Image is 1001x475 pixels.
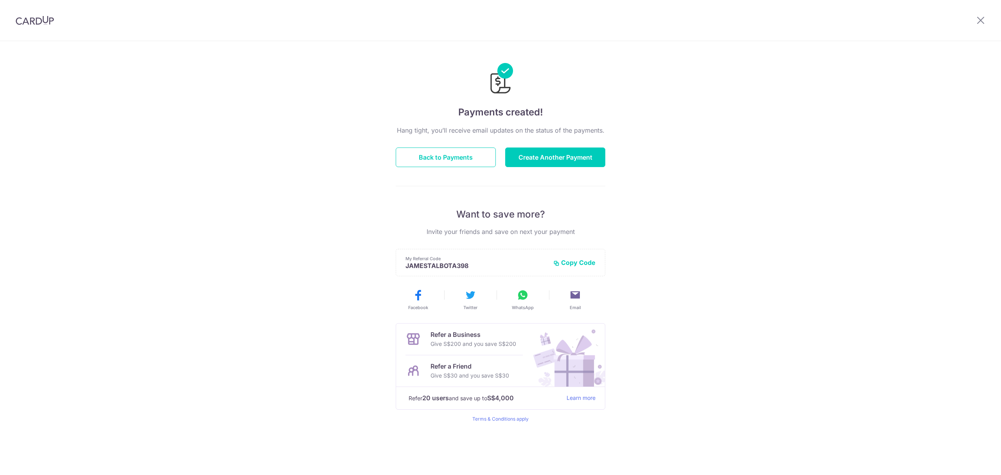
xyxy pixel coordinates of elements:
[409,393,560,403] p: Refer and save up to
[396,208,605,221] p: Want to save more?
[396,148,496,167] button: Back to Payments
[422,393,449,403] strong: 20 users
[395,289,441,311] button: Facebook
[951,452,993,471] iframe: Opens a widget where you can find more information
[431,330,516,339] p: Refer a Business
[472,416,529,422] a: Terms & Conditions apply
[431,339,516,349] p: Give S$200 and you save S$200
[463,304,477,311] span: Twitter
[553,259,596,266] button: Copy Code
[405,255,547,262] p: My Referral Code
[396,105,605,119] h4: Payments created!
[505,148,605,167] button: Create Another Payment
[488,63,513,96] img: Payments
[396,227,605,236] p: Invite your friends and save on next your payment
[405,262,547,270] p: JAMESTALBOTA398
[512,304,534,311] span: WhatsApp
[408,304,428,311] span: Facebook
[396,126,605,135] p: Hang tight, you’ll receive email updates on the status of the payments.
[487,393,514,403] strong: S$4,000
[500,289,546,311] button: WhatsApp
[16,16,54,25] img: CardUp
[552,289,598,311] button: Email
[570,304,581,311] span: Email
[431,371,509,380] p: Give S$30 and you save S$30
[447,289,493,311] button: Twitter
[526,324,605,387] img: Refer
[431,362,509,371] p: Refer a Friend
[567,393,596,403] a: Learn more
